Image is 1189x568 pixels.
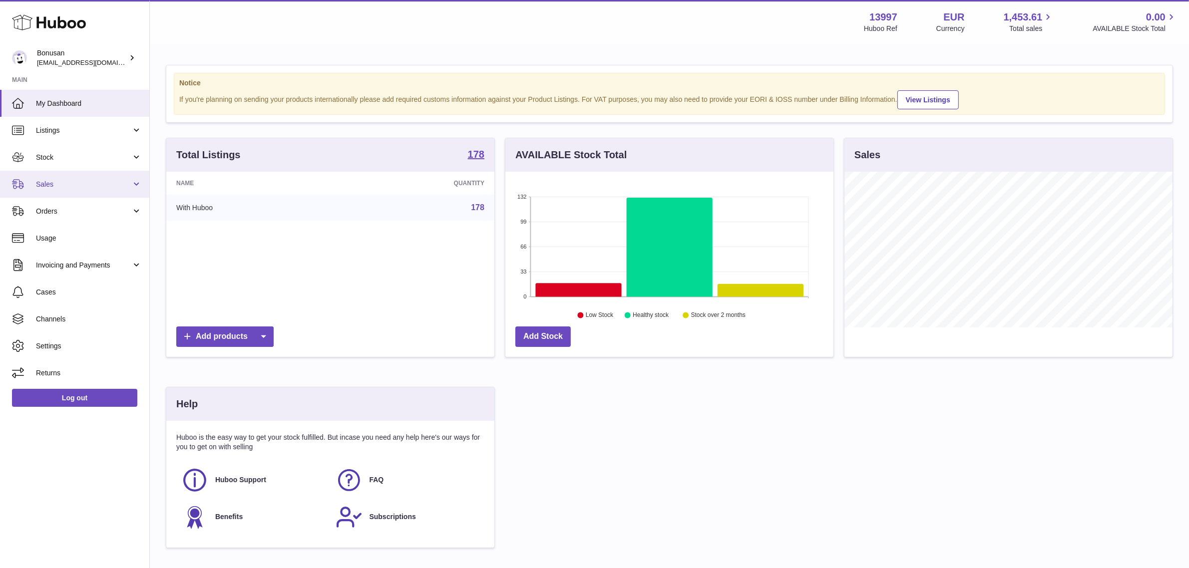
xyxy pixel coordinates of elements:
[176,326,274,347] a: Add products
[176,148,241,162] h3: Total Listings
[869,10,897,24] strong: 13997
[520,269,526,275] text: 33
[1146,10,1166,24] span: 0.00
[12,389,137,407] a: Log out
[468,149,484,159] strong: 178
[471,203,484,212] a: 178
[36,234,142,243] span: Usage
[36,368,142,378] span: Returns
[515,326,571,347] a: Add Stock
[370,475,384,485] span: FAQ
[340,172,494,195] th: Quantity
[1093,10,1177,33] a: 0.00 AVAILABLE Stock Total
[897,90,959,109] a: View Listings
[1093,24,1177,33] span: AVAILABLE Stock Total
[36,314,142,324] span: Channels
[166,172,340,195] th: Name
[176,397,198,411] h3: Help
[181,504,326,531] a: Benefits
[36,207,131,216] span: Orders
[586,312,614,319] text: Low Stock
[215,512,243,522] span: Benefits
[468,149,484,161] a: 178
[1004,10,1043,24] span: 1,453.61
[520,244,526,250] text: 66
[691,312,746,319] text: Stock over 2 months
[181,467,326,494] a: Huboo Support
[1009,24,1054,33] span: Total sales
[336,504,480,531] a: Subscriptions
[523,293,526,299] text: 0
[36,287,142,297] span: Cases
[36,99,142,108] span: My Dashboard
[633,312,669,319] text: Healthy stock
[37,58,147,66] span: [EMAIL_ADDRESS][DOMAIN_NAME]
[943,10,964,24] strong: EUR
[520,219,526,225] text: 99
[179,78,1160,88] strong: Notice
[854,148,880,162] h3: Sales
[936,24,965,33] div: Currency
[517,194,526,200] text: 132
[166,195,340,221] td: With Huboo
[215,475,266,485] span: Huboo Support
[36,153,131,162] span: Stock
[36,261,131,270] span: Invoicing and Payments
[37,48,127,67] div: Bonusan
[36,180,131,189] span: Sales
[179,89,1160,109] div: If you're planning on sending your products internationally please add required customs informati...
[515,148,627,162] h3: AVAILABLE Stock Total
[12,50,27,65] img: internalAdmin-13997@internal.huboo.com
[36,341,142,351] span: Settings
[336,467,480,494] a: FAQ
[36,126,131,135] span: Listings
[370,512,416,522] span: Subscriptions
[1004,10,1054,33] a: 1,453.61 Total sales
[176,433,484,452] p: Huboo is the easy way to get your stock fulfilled. But incase you need any help here's our ways f...
[864,24,897,33] div: Huboo Ref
